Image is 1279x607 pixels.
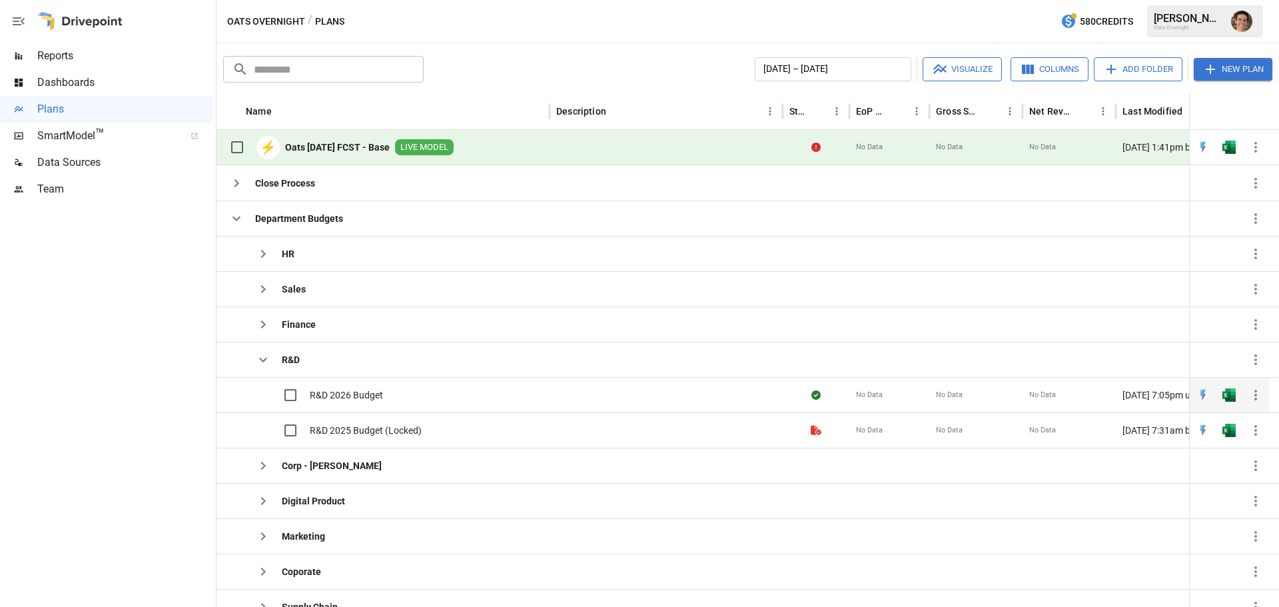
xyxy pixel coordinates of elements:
button: EoP Cash column menu [907,102,926,121]
span: No Data [936,142,963,153]
span: Plans [37,101,213,117]
div: Net Revenue [1029,106,1074,117]
b: Oats [DATE] FCST - Base [285,141,390,154]
img: excel-icon.76473adf.svg [1222,141,1236,154]
span: Data Sources [37,155,213,171]
b: Coporate [282,565,321,578]
div: Open in Excel [1222,388,1236,402]
span: No Data [1029,142,1056,153]
span: Reports [37,48,213,64]
div: ⚡ [256,136,280,159]
button: Columns [1011,57,1088,81]
b: HR [282,247,294,261]
b: Close Process [255,177,315,190]
span: No Data [936,425,963,436]
button: Visualize [923,57,1002,81]
span: SmartModel [37,128,176,144]
button: Add Folder [1094,57,1182,81]
b: Finance [282,318,316,331]
button: [DATE] – [DATE] [755,57,911,81]
span: LIVE MODEL [395,141,454,154]
button: Sort [982,102,1001,121]
img: quick-edit-flash.b8aec18c.svg [1196,388,1210,402]
button: Description column menu [761,102,779,121]
b: Sales [282,283,306,296]
span: R&D 2026 Budget [310,388,383,402]
span: No Data [1029,425,1056,436]
button: Sort [809,102,827,121]
span: No Data [856,425,883,436]
button: 580Credits [1055,9,1138,34]
span: 580 Credits [1080,13,1133,30]
div: Error during sync. [811,141,821,154]
button: Gross Sales column menu [1001,102,1019,121]
div: Open in Excel [1222,424,1236,437]
span: No Data [856,390,883,400]
img: Ryan Zayas [1231,11,1252,32]
button: Sort [1075,102,1094,121]
button: Sort [1184,102,1202,121]
div: [PERSON_NAME] [1154,12,1223,25]
span: Dashboards [37,75,213,91]
button: Sort [608,102,626,121]
div: EoP Cash [856,106,887,117]
div: Open in Excel [1222,141,1236,154]
div: Name [246,106,272,117]
b: Digital Product [282,494,345,508]
span: Team [37,181,213,197]
b: Corp - [PERSON_NAME] [282,459,382,472]
button: Ryan Zayas [1223,3,1260,40]
button: Oats Overnight [227,13,305,30]
span: No Data [856,142,883,153]
div: / [308,13,312,30]
div: Open in Quick Edit [1196,424,1210,437]
button: Sort [1250,102,1269,121]
div: File is not a valid Drivepoint model [811,424,821,437]
button: Sort [889,102,907,121]
div: Status [789,106,807,117]
img: quick-edit-flash.b8aec18c.svg [1196,141,1210,154]
div: Open in Quick Edit [1196,388,1210,402]
div: Oats Overnight [1154,25,1223,31]
button: Sort [273,102,292,121]
span: ™ [95,126,105,143]
div: Sync complete [811,388,821,402]
button: New Plan [1194,58,1272,81]
b: R&D [282,353,300,366]
div: Open in Quick Edit [1196,141,1210,154]
button: Net Revenue column menu [1094,102,1112,121]
div: Last Modified [1122,106,1182,117]
img: quick-edit-flash.b8aec18c.svg [1196,424,1210,437]
span: R&D 2025 Budget (Locked) [310,424,422,437]
button: Status column menu [827,102,846,121]
div: Gross Sales [936,106,981,117]
div: Description [556,106,606,117]
img: excel-icon.76473adf.svg [1222,424,1236,437]
b: Marketing [282,530,325,543]
b: Department Budgets [255,212,343,225]
span: No Data [1029,390,1056,400]
img: excel-icon.76473adf.svg [1222,388,1236,402]
span: No Data [936,390,963,400]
